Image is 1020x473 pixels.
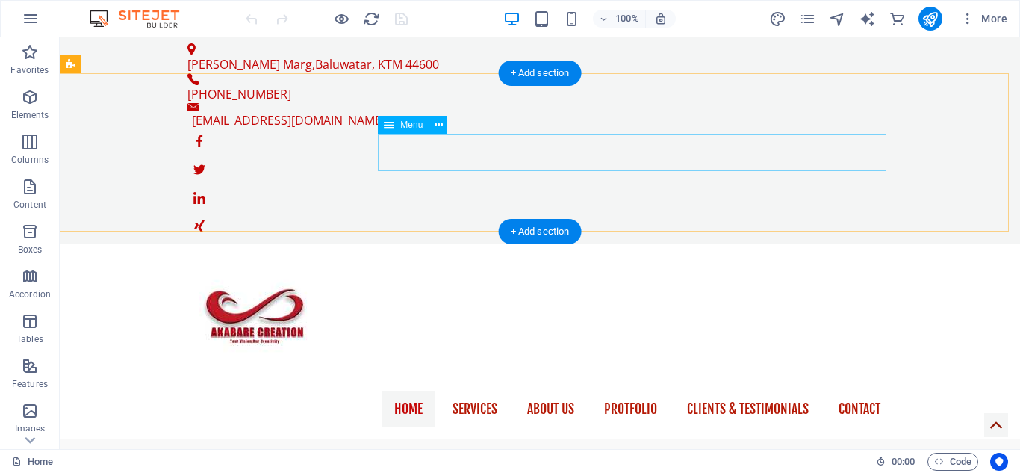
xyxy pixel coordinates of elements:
p: Favorites [10,64,49,76]
span: Code [934,453,971,471]
i: AI Writer [859,10,876,28]
p: Boxes [18,244,43,256]
p: Content [13,199,46,211]
button: Click here to leave preview mode and continue editing [332,10,350,28]
div: + Add section [499,219,582,244]
button: pages [799,10,817,28]
button: More [954,7,1013,31]
i: Reload page [363,10,380,28]
span: : [902,456,904,467]
p: Features [12,378,48,390]
p: Columns [11,154,49,166]
p: Tables [16,333,43,345]
button: publish [918,7,942,31]
span: Menu [400,120,423,129]
button: text_generator [859,10,877,28]
h6: Session time [876,453,915,471]
button: navigator [829,10,847,28]
i: Publish [921,10,939,28]
button: Code [927,453,978,471]
i: Navigator [829,10,846,28]
h6: 100% [615,10,639,28]
div: + Add section [499,61,582,86]
i: On resize automatically adjust zoom level to fit chosen device. [654,12,668,25]
p: Images [15,423,46,435]
i: Pages (Ctrl+Alt+S) [799,10,816,28]
i: Design (Ctrl+Alt+Y) [769,10,786,28]
button: 100% [593,10,646,28]
button: commerce [889,10,907,28]
span: More [960,11,1007,26]
button: reload [362,10,380,28]
p: Accordion [9,288,51,300]
span: 00 00 [892,453,915,471]
button: design [769,10,787,28]
a: Click to cancel selection. Double-click to open Pages [12,453,53,471]
button: Usercentrics [990,453,1008,471]
img: Editor Logo [86,10,198,28]
p: Elements [11,109,49,121]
